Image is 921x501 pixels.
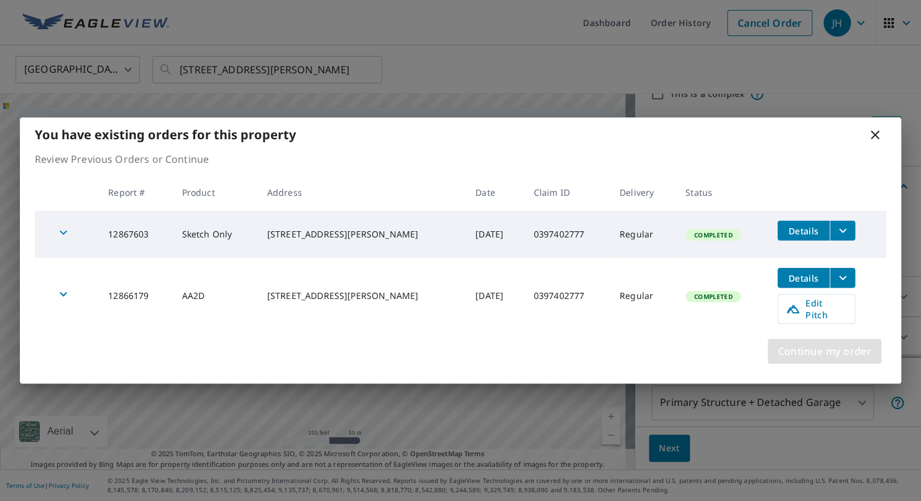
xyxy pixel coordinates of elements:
[257,174,465,211] th: Address
[767,339,881,364] button: Continue my order
[830,221,855,241] button: filesDropdownBtn-12867603
[687,231,740,239] span: Completed
[777,294,855,324] a: Edit Pitch
[267,228,456,241] div: [STREET_ADDRESS][PERSON_NAME]
[610,258,676,334] td: Regular
[98,258,172,334] td: 12866179
[465,258,524,334] td: [DATE]
[687,292,740,301] span: Completed
[777,268,830,288] button: detailsBtn-12866179
[610,174,676,211] th: Delivery
[777,221,830,241] button: detailsBtn-12867603
[172,258,257,334] td: AA2D
[172,174,257,211] th: Product
[777,342,871,360] span: Continue my order
[35,126,296,143] b: You have existing orders for this property
[524,258,610,334] td: 0397402777
[524,174,610,211] th: Claim ID
[172,211,257,258] td: Sketch Only
[524,211,610,258] td: 0397402777
[98,174,172,211] th: Report #
[786,297,847,321] span: Edit Pitch
[35,152,886,167] p: Review Previous Orders or Continue
[465,211,524,258] td: [DATE]
[98,211,172,258] td: 12867603
[830,268,855,288] button: filesDropdownBtn-12866179
[676,174,767,211] th: Status
[785,272,822,284] span: Details
[465,174,524,211] th: Date
[267,290,456,302] div: [STREET_ADDRESS][PERSON_NAME]
[610,211,676,258] td: Regular
[785,225,822,237] span: Details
